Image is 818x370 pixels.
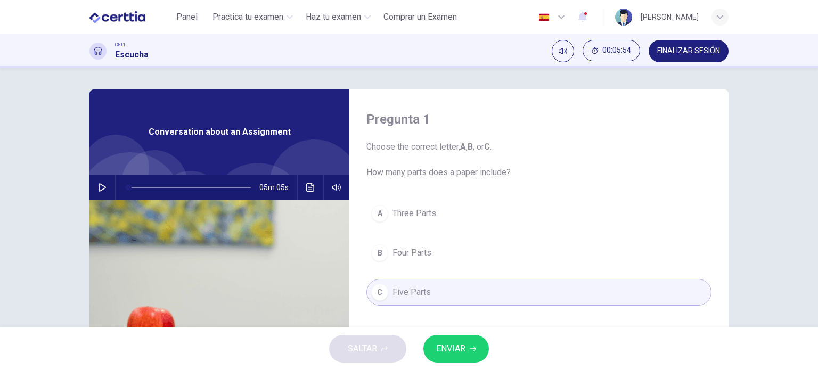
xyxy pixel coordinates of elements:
[212,11,283,23] span: Practica tu examen
[392,286,431,299] span: Five Parts
[115,48,149,61] h1: Escucha
[115,41,126,48] span: CET1
[583,40,640,61] button: 00:05:54
[602,46,631,55] span: 00:05:54
[552,40,574,62] div: Silenciar
[208,7,297,27] button: Practica tu examen
[149,126,291,138] span: Conversation about an Assignment
[641,11,699,23] div: [PERSON_NAME]
[176,11,198,23] span: Panel
[484,142,490,152] b: C
[170,7,204,27] button: Panel
[371,205,388,222] div: A
[371,244,388,261] div: B
[383,11,457,23] span: Comprar un Examen
[89,6,145,28] img: CERTTIA logo
[301,7,375,27] button: Haz tu examen
[366,111,711,128] h4: Pregunta 1
[615,9,632,26] img: Profile picture
[583,40,640,62] div: Ocultar
[259,175,297,200] span: 05m 05s
[379,7,461,27] button: Comprar un Examen
[537,13,551,21] img: es
[302,175,319,200] button: Haz clic para ver la transcripción del audio
[657,47,720,55] span: FINALIZAR SESIÓN
[392,246,431,259] span: Four Parts
[366,240,711,266] button: BFour Parts
[460,142,466,152] b: A
[366,279,711,306] button: CFive Parts
[366,200,711,227] button: AThree Parts
[649,40,729,62] button: FINALIZAR SESIÓN
[468,142,473,152] b: B
[392,207,436,220] span: Three Parts
[89,6,170,28] a: CERTTIA logo
[366,141,711,179] span: Choose the correct letter, , , or . How many parts does a paper include?
[423,335,489,363] button: ENVIAR
[371,284,388,301] div: C
[306,11,361,23] span: Haz tu examen
[436,341,465,356] span: ENVIAR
